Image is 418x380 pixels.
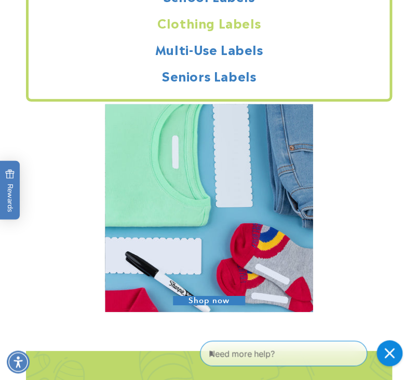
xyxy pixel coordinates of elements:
h2: Multi-Use Labels [29,41,389,57]
a: Shop now [105,104,313,316]
h2: Seniors Labels [29,67,389,84]
div: Accessibility Menu [7,350,30,373]
h2: Clothing Labels [29,15,389,31]
span: Rewards [5,169,15,212]
span: Shop now [173,296,245,305]
img: Clothing labels collection [105,104,313,312]
iframe: Gorgias Floating Chat [200,336,408,370]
